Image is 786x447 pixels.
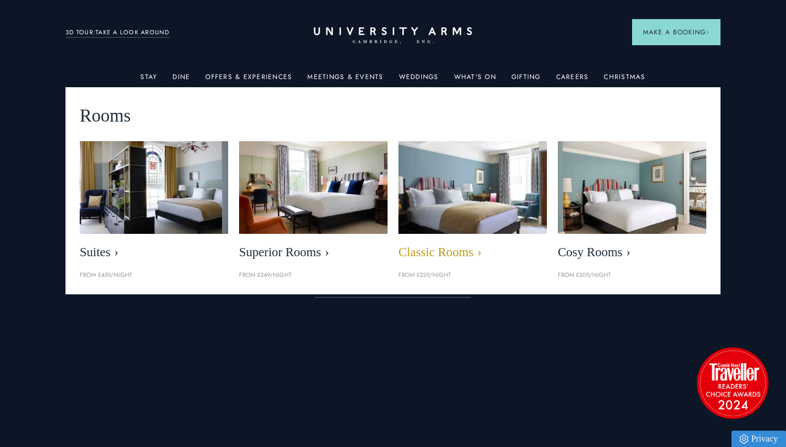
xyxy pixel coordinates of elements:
p: From £459/night [80,270,228,280]
a: Stay [140,73,157,87]
img: Arrow icon [706,31,710,34]
p: From £209/night [558,270,706,280]
a: What's On [454,73,496,87]
a: Christmas [604,73,645,87]
a: Careers [556,73,589,87]
a: image-21e87f5add22128270780cf7737b92e839d7d65d-400x250-jpg Suites [80,141,228,265]
span: Cosy Rooms [558,245,706,260]
img: Privacy [740,434,748,444]
a: Offers & Experiences [205,73,292,87]
a: Weddings [399,73,439,87]
p: From £229/night [398,270,547,280]
img: image-5bdf0f703dacc765be5ca7f9d527278f30b65e65-400x250-jpg [239,141,388,234]
a: Home [314,27,472,44]
img: image-2524eff8f0c5d55edbf694693304c4387916dea5-1501x1501-png [692,342,773,424]
span: Classic Rooms [398,245,547,260]
span: Rooms [80,101,131,130]
a: Dine [172,73,190,87]
span: Superior Rooms [239,245,388,260]
img: image-0c4e569bfe2498b75de12d7d88bf10a1f5f839d4-400x250-jpg [558,141,706,234]
img: image-21e87f5add22128270780cf7737b92e839d7d65d-400x250-jpg [80,141,228,234]
img: image-7eccef6fe4fe90343db89eb79f703814c40db8b4-400x250-jpg [388,134,558,241]
p: From £249/night [239,270,388,280]
a: 3D TOUR:TAKE A LOOK AROUND [65,28,170,38]
span: Suites [80,245,228,260]
a: Privacy [731,431,786,447]
a: image-0c4e569bfe2498b75de12d7d88bf10a1f5f839d4-400x250-jpg Cosy Rooms [558,141,706,265]
a: image-5bdf0f703dacc765be5ca7f9d527278f30b65e65-400x250-jpg Superior Rooms [239,141,388,265]
span: Make a Booking [643,27,710,37]
button: Make a BookingArrow icon [632,19,720,45]
a: Gifting [511,73,541,87]
a: image-7eccef6fe4fe90343db89eb79f703814c40db8b4-400x250-jpg Classic Rooms [398,141,547,265]
a: Meetings & Events [307,73,383,87]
